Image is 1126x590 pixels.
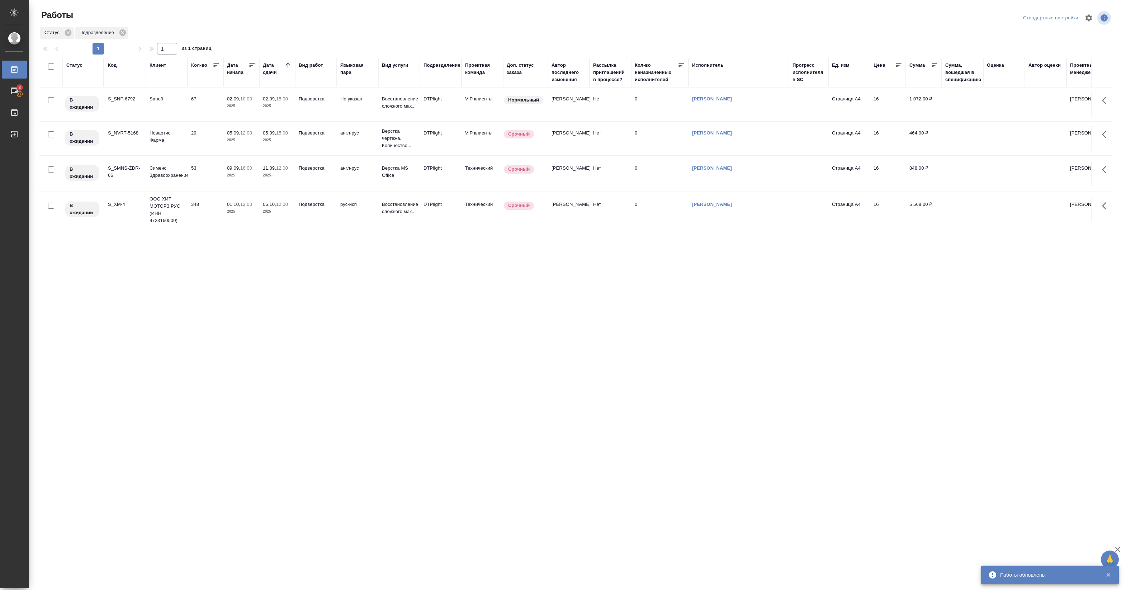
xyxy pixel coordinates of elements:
[299,95,333,103] p: Подверстка
[65,165,100,181] div: Исполнитель назначен, приступать к работе пока рано
[1101,551,1119,568] button: 🙏
[1028,62,1061,69] div: Автор оценки
[909,62,925,69] div: Сумма
[70,131,95,145] p: В ожидании
[631,126,689,151] td: 0
[337,197,378,222] td: рус-исп
[692,202,732,207] a: [PERSON_NAME]
[66,62,82,69] div: Статус
[108,95,142,103] div: S_SNF-6792
[590,92,631,117] td: Нет
[80,29,117,36] p: Подразделение
[548,197,590,222] td: [PERSON_NAME]
[240,202,252,207] p: 12:00
[227,62,249,76] div: Дата начала
[263,172,292,179] p: 2025
[906,126,942,151] td: 464,00 ₽
[1104,552,1116,567] span: 🙏
[227,208,256,215] p: 2025
[299,62,323,69] div: Вид работ
[108,62,117,69] div: Код
[108,165,142,179] div: S_SMNS-ZDR-66
[828,126,870,151] td: Страница А4
[240,96,252,102] p: 10:00
[424,62,460,69] div: Подразделение
[188,92,223,117] td: 67
[276,202,288,207] p: 12:00
[870,126,906,151] td: 16
[906,92,942,117] td: 1 072,00 ₽
[181,44,212,55] span: из 1 страниц
[631,92,689,117] td: 0
[635,62,678,83] div: Кол-во неназначенных исполнителей
[548,126,590,151] td: [PERSON_NAME]
[832,62,850,69] div: Ед. изм
[150,195,184,224] p: ООО ХИТ МОТОРЗ РУС (ИНН 9723160500)
[870,92,906,117] td: 16
[1101,572,1116,578] button: Закрыть
[870,197,906,222] td: 16
[75,27,128,39] div: Подразделение
[65,129,100,146] div: Исполнитель назначен, приступать к работе пока рано
[593,62,628,83] div: Рассылка приглашений в процессе?
[692,130,732,136] a: [PERSON_NAME]
[227,130,240,136] p: 05.09,
[1080,9,1097,27] span: Настроить таблицу
[337,126,378,151] td: англ-рус
[70,96,95,111] p: В ожидании
[462,197,503,222] td: Технический
[337,92,378,117] td: Не указан
[263,202,276,207] p: 06.10,
[906,197,942,222] td: 5 568,00 ₽
[276,96,288,102] p: 15:00
[1097,11,1112,25] span: Посмотреть информацию
[382,128,416,149] p: Верстка чертежа. Количество...
[276,165,288,171] p: 12:00
[1098,126,1115,143] button: Здесь прячутся важные кнопки
[227,137,256,144] p: 2025
[150,129,184,144] p: Новартис Фарма
[1098,92,1115,109] button: Здесь прячутся важные кнопки
[227,172,256,179] p: 2025
[462,92,503,117] td: VIP клиенты
[420,161,462,186] td: DTPlight
[420,126,462,151] td: DTPlight
[227,103,256,110] p: 2025
[987,62,1004,69] div: Оценка
[828,161,870,186] td: Страница А4
[462,126,503,151] td: VIP клиенты
[44,29,62,36] p: Статус
[382,95,416,110] p: Восстановление сложного мак...
[552,62,586,83] div: Автор последнего изменения
[39,9,73,21] span: Работы
[263,137,292,144] p: 2025
[1000,571,1095,579] div: Работы обновлены
[465,62,500,76] div: Проектная команда
[631,197,689,222] td: 0
[508,202,530,209] p: Срочный
[108,129,142,137] div: S_NVRT-5168
[188,161,223,186] td: 53
[548,92,590,117] td: [PERSON_NAME]
[692,96,732,102] a: [PERSON_NAME]
[150,95,184,103] p: Sanofi
[590,126,631,151] td: Нет
[150,165,184,179] p: Сименс Здравоохранение
[299,201,333,208] p: Подверстка
[340,62,375,76] div: Языковая пара
[1066,92,1108,117] td: [PERSON_NAME]
[188,197,223,222] td: 348
[14,84,25,91] span: 3
[150,62,166,69] div: Клиент
[945,62,981,83] div: Сумма, вошедшая в спецификацию
[227,96,240,102] p: 02.09,
[70,166,95,180] p: В ожидании
[631,161,689,186] td: 0
[2,82,27,100] a: 3
[420,197,462,222] td: DTPlight
[692,62,724,69] div: Исполнитель
[227,202,240,207] p: 01.10,
[906,161,942,186] td: 848,00 ₽
[240,165,252,171] p: 16:00
[40,27,74,39] div: Статус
